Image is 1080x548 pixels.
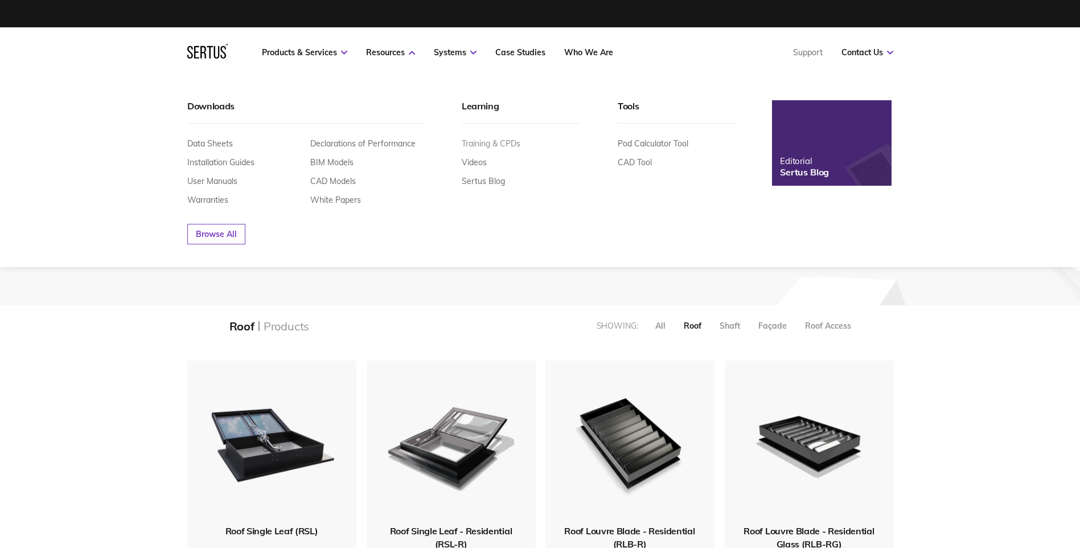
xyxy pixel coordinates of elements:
div: Sertus Blog [780,166,829,178]
a: Systems [434,47,477,58]
div: Roof [229,319,254,333]
div: Editorial [780,156,829,166]
a: Case Studies [495,47,545,58]
div: Tools [618,100,737,124]
div: Roof Access [805,321,851,331]
a: Sertus Blog [462,176,505,186]
div: Showing: [597,321,638,331]
div: Products [264,319,309,333]
a: Videos [462,157,487,167]
a: EditorialSertus Blog [772,100,892,186]
a: Data Sheets [187,138,233,149]
div: Downloads [187,100,425,124]
a: Products & Services [262,47,347,58]
a: Warranties [187,195,228,205]
div: Shaft [720,321,740,331]
a: Installation Guides [187,157,254,167]
div: Façade [758,321,787,331]
a: Support [793,47,823,58]
div: Roof [684,321,701,331]
a: CAD Models [310,176,356,186]
a: BIM Models [310,157,354,167]
a: CAD Tool [618,157,652,167]
a: Browse All [187,224,245,244]
a: Declarations of Performance [310,138,416,149]
a: White Papers [310,195,361,205]
a: User Manuals [187,176,237,186]
a: Who We Are [564,47,613,58]
a: Pod Calculator Tool [618,138,688,149]
div: Learning [462,100,581,124]
a: Training & CPDs [462,138,520,149]
div: All [655,321,666,331]
a: Contact Us [841,47,893,58]
a: Resources [366,47,415,58]
span: Roof Single Leaf (RSL) [225,525,318,537]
